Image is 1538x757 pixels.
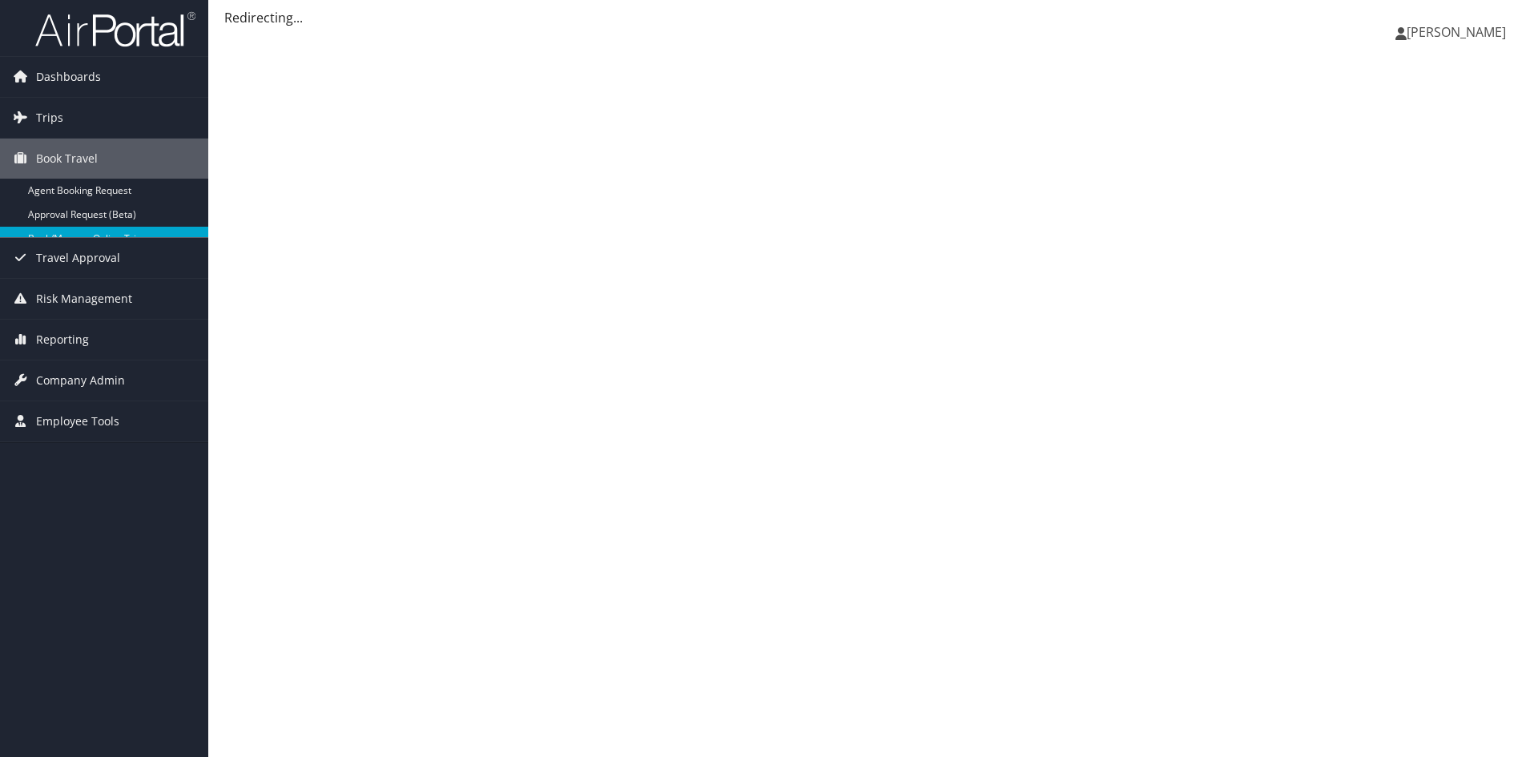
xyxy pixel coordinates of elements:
[224,8,1522,27] div: Redirecting...
[36,401,119,441] span: Employee Tools
[36,57,101,97] span: Dashboards
[36,139,98,179] span: Book Travel
[1407,23,1506,41] span: [PERSON_NAME]
[36,98,63,138] span: Trips
[36,320,89,360] span: Reporting
[36,360,125,401] span: Company Admin
[36,238,120,278] span: Travel Approval
[1395,8,1522,56] a: [PERSON_NAME]
[36,279,132,319] span: Risk Management
[35,10,195,48] img: airportal-logo.png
